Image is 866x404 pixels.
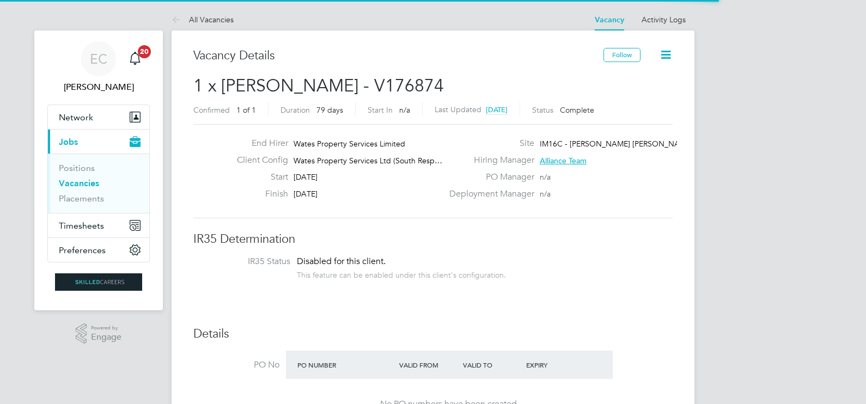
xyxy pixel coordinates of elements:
[540,156,587,166] span: Alliance Team
[59,163,95,173] a: Positions
[595,15,624,25] a: Vacancy
[48,105,149,129] button: Network
[193,75,444,96] span: 1 x [PERSON_NAME] - V176874
[294,172,318,182] span: [DATE]
[443,188,534,200] label: Deployment Manager
[193,359,279,371] label: PO No
[48,154,149,213] div: Jobs
[316,105,343,115] span: 79 days
[228,188,288,200] label: Finish
[228,155,288,166] label: Client Config
[295,355,397,375] div: PO Number
[47,41,150,94] a: EC[PERSON_NAME]
[48,238,149,262] button: Preferences
[193,326,673,342] h3: Details
[532,105,553,115] label: Status
[59,112,93,123] span: Network
[523,355,587,375] div: Expiry
[540,139,759,149] span: IM16C - [PERSON_NAME] [PERSON_NAME] - INNER WEST 1…
[193,105,230,115] label: Confirmed
[297,256,386,267] span: Disabled for this client.
[297,267,506,280] div: This feature can be enabled under this client's configuration.
[294,139,405,149] span: Wates Property Services Limited
[294,189,318,199] span: [DATE]
[172,15,234,25] a: All Vacancies
[560,105,594,115] span: Complete
[59,221,104,231] span: Timesheets
[124,41,146,76] a: 20
[47,81,150,94] span: Ernie Crowe
[59,245,106,255] span: Preferences
[193,48,603,64] h3: Vacancy Details
[236,105,256,115] span: 1 of 1
[294,156,442,166] span: Wates Property Services Ltd (South Resp…
[443,172,534,183] label: PO Manager
[540,172,551,182] span: n/a
[91,333,121,342] span: Engage
[59,193,104,204] a: Placements
[368,105,393,115] label: Start In
[603,48,641,62] button: Follow
[76,323,122,344] a: Powered byEngage
[280,105,310,115] label: Duration
[642,15,686,25] a: Activity Logs
[48,213,149,237] button: Timesheets
[486,105,508,114] span: [DATE]
[540,189,551,199] span: n/a
[460,355,524,375] div: Valid To
[228,138,288,149] label: End Hirer
[443,155,534,166] label: Hiring Manager
[34,30,163,310] nav: Main navigation
[204,256,290,267] label: IR35 Status
[443,138,534,149] label: Site
[138,45,151,58] span: 20
[90,52,107,66] span: EC
[55,273,142,291] img: skilledcareers-logo-retina.png
[91,323,121,333] span: Powered by
[397,355,460,375] div: Valid From
[399,105,410,115] span: n/a
[193,231,673,247] h3: IR35 Determination
[59,137,78,147] span: Jobs
[47,273,150,291] a: Go to home page
[228,172,288,183] label: Start
[48,130,149,154] button: Jobs
[59,178,99,188] a: Vacancies
[435,105,481,114] label: Last Updated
